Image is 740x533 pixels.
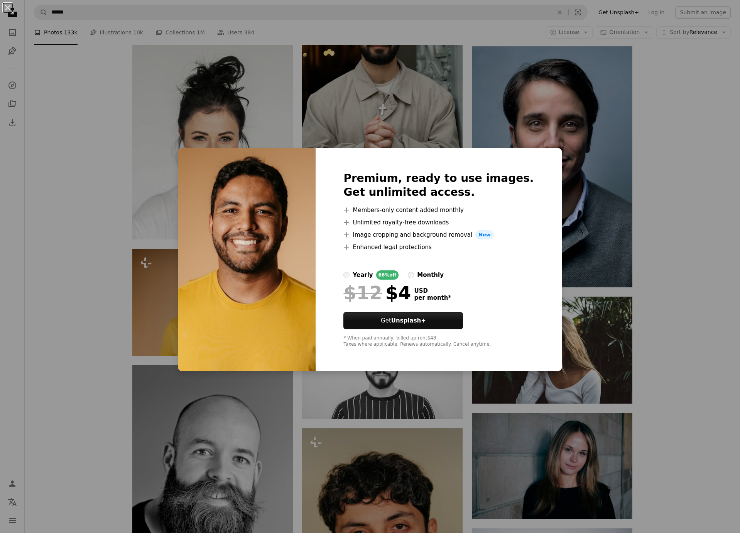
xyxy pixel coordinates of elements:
[391,317,426,324] strong: Unsplash+
[343,171,534,199] h2: Premium, ready to use images. Get unlimited access.
[343,230,534,239] li: Image cropping and background removal
[343,205,534,215] li: Members-only content added monthly
[414,294,451,301] span: per month *
[353,270,373,280] div: yearly
[408,272,414,278] input: monthly
[178,148,316,371] img: premium_photo-1689539137236-b68e436248de
[475,230,494,239] span: New
[343,283,411,303] div: $4
[376,270,399,280] div: 66% off
[343,243,534,252] li: Enhanced legal protections
[343,335,534,348] div: * When paid annually, billed upfront $48 Taxes where applicable. Renews automatically. Cancel any...
[343,218,534,227] li: Unlimited royalty-free downloads
[343,312,463,329] button: GetUnsplash+
[343,283,382,303] span: $12
[343,272,350,278] input: yearly66%off
[414,287,451,294] span: USD
[417,270,444,280] div: monthly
